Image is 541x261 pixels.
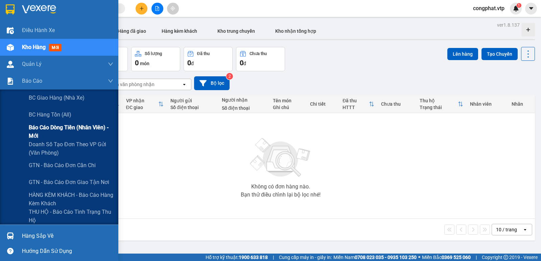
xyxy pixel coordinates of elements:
[310,101,336,107] div: Chi tiết
[273,98,303,103] div: Tên món
[273,254,274,261] span: |
[22,26,55,34] span: Điều hành xe
[29,123,113,140] span: Báo cáo dòng tiền (nhân viên) - mới
[497,21,520,29] div: ver 1.8.137
[131,47,180,71] button: Số lượng0món
[339,95,378,113] th: Toggle SortBy
[155,6,160,11] span: file-add
[191,61,194,66] span: đ
[247,134,314,181] img: svg+xml;base64,PHN2ZyBjbGFzcz0ibGlzdC1wbHVnX19zdmciIHhtbG5zPSJodHRwOi8vd3d3LnczLm9yZy8yMDAwL3N2Zy...
[503,255,508,260] span: copyright
[528,5,534,11] span: caret-down
[416,95,467,113] th: Toggle SortBy
[108,78,113,84] span: down
[29,110,71,119] span: BC hàng tồn (all)
[381,101,413,107] div: Chưa thu
[140,61,149,66] span: món
[512,101,532,107] div: Nhãn
[226,73,233,80] sup: 2
[7,78,14,85] img: solution-icon
[49,44,62,51] span: mới
[123,95,167,113] th: Toggle SortBy
[241,192,321,198] div: Bạn thử điều chỉnh lại bộ lọc nhé!
[7,61,14,68] img: warehouse-icon
[522,227,528,232] svg: open
[136,3,147,15] button: plus
[275,28,316,34] span: Kho nhận tổng hợp
[108,81,155,88] div: Chọn văn phòng nhận
[197,51,210,56] div: Đã thu
[29,208,113,225] span: THU HỘ - Báo cáo tình trạng thu hộ
[167,3,179,15] button: aim
[126,98,158,103] div: VP nhận
[29,140,113,157] span: Doanh số tạo đơn theo VP gửi (văn phòng)
[139,6,144,11] span: plus
[279,254,332,261] span: Cung cấp máy in - giấy in:
[29,161,96,169] span: GTN - Báo cáo đơn cần chi
[420,105,458,110] div: Trạng thái
[162,28,197,34] span: Hàng kèm khách
[170,6,175,11] span: aim
[206,254,268,261] span: Hỗ trợ kỹ thuật:
[243,61,246,66] span: đ
[29,94,85,102] span: BC giao hàng (nhà xe)
[355,255,417,260] strong: 0708 023 035 - 0935 103 250
[273,105,303,110] div: Ghi chú
[6,4,15,15] img: logo-vxr
[22,60,42,68] span: Quản Lý
[22,77,42,85] span: Báo cáo
[29,178,109,186] span: GTN - Báo cáo đơn giao tận nơi
[481,48,518,60] button: Tạo Chuyến
[442,255,471,260] strong: 0369 525 060
[22,44,46,50] span: Kho hàng
[447,48,478,60] button: Lên hàng
[7,44,14,51] img: warehouse-icon
[240,59,243,67] span: 0
[135,59,139,67] span: 0
[418,256,420,259] span: ⚪️
[217,28,255,34] span: Kho trung chuyển
[422,254,471,261] span: Miền Bắc
[126,105,158,110] div: ĐC giao
[7,248,14,254] span: question-circle
[518,3,520,8] span: 1
[22,231,113,241] div: Hàng sắp về
[145,51,162,56] div: Số lượng
[476,254,477,261] span: |
[525,3,537,15] button: caret-down
[222,105,266,111] div: Số điện thoại
[420,98,458,103] div: Thu hộ
[513,5,519,11] img: icon-new-feature
[22,246,113,256] div: Hướng dẫn sử dụng
[29,191,113,208] span: HÀNG KÈM KHÁCH - Báo cáo hàng kèm khách
[7,27,14,34] img: warehouse-icon
[170,98,215,103] div: Người gửi
[343,105,369,110] div: HTTT
[521,23,535,36] div: Tạo kho hàng mới
[236,47,285,71] button: Chưa thu0đ
[250,51,267,56] div: Chưa thu
[182,82,187,87] svg: open
[222,97,266,103] div: Người nhận
[187,59,191,67] span: 0
[496,226,517,233] div: 10 / trang
[517,3,521,8] sup: 1
[170,105,215,110] div: Số điện thoại
[251,184,310,189] div: Không có đơn hàng nào.
[184,47,233,71] button: Đã thu0đ
[151,3,163,15] button: file-add
[470,101,505,107] div: Nhân viên
[194,76,230,90] button: Bộ lọc
[112,23,151,39] button: Hàng đã giao
[333,254,417,261] span: Miền Nam
[239,255,268,260] strong: 1900 633 818
[7,232,14,239] img: warehouse-icon
[468,4,510,12] span: congphat.vtp
[108,61,113,67] span: down
[343,98,369,103] div: Đã thu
